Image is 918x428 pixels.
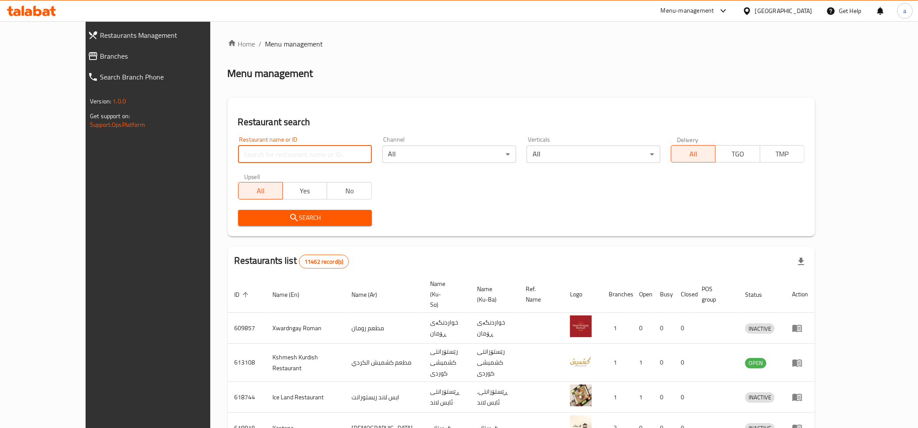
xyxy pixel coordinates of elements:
[471,382,519,413] td: .ڕێستۆرانتی ئایس لاند
[238,210,372,226] button: Search
[715,145,760,163] button: TGO
[563,276,602,313] th: Logo
[653,382,674,413] td: 0
[633,344,653,382] td: 1
[702,284,728,305] span: POS group
[602,276,633,313] th: Branches
[113,96,126,107] span: 1.0.0
[351,289,388,300] span: Name (Ar)
[570,385,592,406] img: Ice Land Restaurant
[755,6,812,16] div: [GEOGRAPHIC_DATA]
[602,382,633,413] td: 1
[677,136,699,143] label: Delivery
[228,344,266,382] td: 613108
[653,344,674,382] td: 0
[228,66,313,80] h2: Menu management
[81,46,239,66] a: Branches
[90,96,111,107] span: Version:
[745,324,775,334] span: INACTIVE
[745,323,775,334] div: INACTIVE
[745,392,775,403] div: INACTIVE
[792,323,808,333] div: Menu
[633,276,653,313] th: Open
[785,276,815,313] th: Action
[235,289,251,300] span: ID
[477,284,509,305] span: Name (Ku-Ba)
[81,25,239,46] a: Restaurants Management
[238,116,805,129] h2: Restaurant search
[245,212,365,223] span: Search
[228,39,815,49] nav: breadcrumb
[286,185,324,197] span: Yes
[675,148,712,160] span: All
[299,255,349,269] div: Total records count
[570,350,592,372] img: Kshmesh Kurdish Restaurant
[266,344,345,382] td: Kshmesh Kurdish Restaurant
[903,6,906,16] span: a
[719,148,756,160] span: TGO
[265,39,323,49] span: Menu management
[423,313,471,344] td: خواردنگەی ڕۆمان
[471,313,519,344] td: خواردنگەی ڕۆمان
[273,289,311,300] span: Name (En)
[259,39,262,49] li: /
[228,313,266,344] td: 609857
[266,313,345,344] td: Xwardngay Roman
[570,315,592,337] img: Xwardngay Roman
[100,51,232,61] span: Branches
[653,276,674,313] th: Busy
[764,148,801,160] span: TMP
[327,182,371,199] button: No
[653,313,674,344] td: 0
[671,145,716,163] button: All
[100,30,232,40] span: Restaurants Management
[282,182,327,199] button: Yes
[90,110,130,122] span: Get support on:
[745,392,775,402] span: INACTIVE
[674,276,695,313] th: Closed
[792,392,808,402] div: Menu
[345,382,423,413] td: ايس لاند ريستورانت
[331,185,368,197] span: No
[238,146,372,163] input: Search for restaurant name or ID..
[674,344,695,382] td: 0
[430,279,460,310] span: Name (Ku-So)
[100,72,232,82] span: Search Branch Phone
[745,289,773,300] span: Status
[527,146,660,163] div: All
[266,382,345,413] td: Ice Land Restaurant
[602,313,633,344] td: 1
[242,185,279,197] span: All
[602,344,633,382] td: 1
[228,39,255,49] a: Home
[345,344,423,382] td: مطعم كشميش الكردي
[633,382,653,413] td: 1
[791,251,812,272] div: Export file
[661,6,714,16] div: Menu-management
[423,344,471,382] td: رێستۆرانتی کشمیشى كوردى
[633,313,653,344] td: 0
[745,358,766,368] span: OPEN
[792,358,808,368] div: Menu
[90,119,145,130] a: Support.OpsPlatform
[760,145,805,163] button: TMP
[382,146,516,163] div: All
[238,182,283,199] button: All
[674,382,695,413] td: 0
[526,284,553,305] span: Ref. Name
[471,344,519,382] td: رێستۆرانتی کشمیشى كوردى
[81,66,239,87] a: Search Branch Phone
[345,313,423,344] td: مطعم رومان
[423,382,471,413] td: ڕێستۆرانتی ئایس لاند
[674,313,695,344] td: 0
[228,382,266,413] td: 618744
[244,173,260,179] label: Upsell
[235,254,349,269] h2: Restaurants list
[299,258,348,266] span: 11462 record(s)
